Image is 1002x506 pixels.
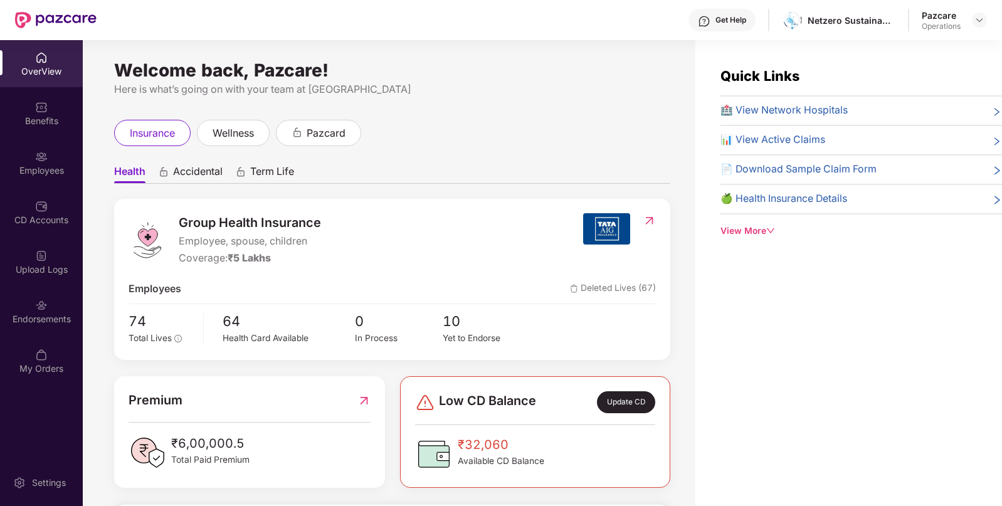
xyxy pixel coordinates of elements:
[35,299,48,312] img: svg+xml;base64,PHN2ZyBpZD0iRW5kb3JzZW1lbnRzIiB4bWxucz0iaHR0cDovL3d3dy53My5vcmcvMjAwMC9zdmciIHdpZH...
[443,332,530,345] div: Yet to Endorse
[130,125,175,141] span: insurance
[808,14,895,26] div: Netzero Sustainability
[171,453,250,467] span: Total Paid Premium
[597,391,655,413] div: Update CD
[415,393,435,413] img: svg+xml;base64,PHN2ZyBpZD0iRGFuZ2VyLTMyeDMyIiB4bWxucz0iaHR0cDovL3d3dy53My5vcmcvMjAwMC9zdmciIHdpZH...
[114,82,670,97] div: Here is what’s going on with your team at [GEOGRAPHIC_DATA]
[458,455,544,468] span: Available CD Balance
[992,105,1002,119] span: right
[292,127,303,138] div: animation
[129,333,172,343] span: Total Lives
[13,477,26,489] img: svg+xml;base64,PHN2ZyBpZD0iU2V0dGluZy0yMHgyMCIgeG1sbnM9Imh0dHA6Ly93d3cudzMub3JnLzIwMDAvc3ZnIiB3aW...
[720,224,1002,238] div: View More
[720,191,847,207] span: 🍏 Health Insurance Details
[35,51,48,64] img: svg+xml;base64,PHN2ZyBpZD0iSG9tZSIgeG1sbnM9Imh0dHA6Ly93d3cudzMub3JnLzIwMDAvc3ZnIiB3aWR0aD0iMjAiIG...
[35,150,48,163] img: svg+xml;base64,PHN2ZyBpZD0iRW1wbG95ZWVzIiB4bWxucz0iaHR0cDovL3d3dy53My5vcmcvMjAwMC9zdmciIHdpZHRoPS...
[250,165,294,183] span: Term Life
[223,310,354,332] span: 64
[179,251,321,266] div: Coverage:
[114,165,145,183] span: Health
[715,15,746,25] div: Get Help
[158,166,169,177] div: animation
[129,282,181,297] span: Employees
[784,11,802,29] img: download%20(3).png
[171,434,250,453] span: ₹6,00,000.5
[355,332,443,345] div: In Process
[443,310,530,332] span: 10
[173,165,223,183] span: Accidental
[28,477,70,489] div: Settings
[720,68,799,84] span: Quick Links
[129,434,166,472] img: PaidPremiumIcon
[720,162,877,177] span: 📄 Download Sample Claim Form
[439,391,536,413] span: Low CD Balance
[992,135,1002,148] span: right
[35,101,48,113] img: svg+xml;base64,PHN2ZyBpZD0iQmVuZWZpdHMiIHhtbG5zPSJodHRwOi8vd3d3LnczLm9yZy8yMDAwL3N2ZyIgd2lkdGg9Ij...
[35,250,48,262] img: svg+xml;base64,PHN2ZyBpZD0iVXBsb2FkX0xvZ3MiIGRhdGEtbmFtZT0iVXBsb2FkIExvZ3MiIHhtbG5zPSJodHRwOi8vd3...
[129,310,194,332] span: 74
[355,310,443,332] span: 0
[643,214,656,227] img: RedirectIcon
[698,15,710,28] img: svg+xml;base64,PHN2ZyBpZD0iSGVscC0zMngzMiIgeG1sbnM9Imh0dHA6Ly93d3cudzMub3JnLzIwMDAvc3ZnIiB3aWR0aD...
[766,226,775,235] span: down
[458,435,544,455] span: ₹32,060
[15,12,97,28] img: New Pazcare Logo
[235,166,246,177] div: animation
[720,132,825,148] span: 📊 View Active Claims
[35,200,48,213] img: svg+xml;base64,PHN2ZyBpZD0iQ0RfQWNjb3VudHMiIGRhdGEtbmFtZT0iQ0QgQWNjb3VudHMiIHhtbG5zPSJodHRwOi8vd3...
[114,65,670,75] div: Welcome back, Pazcare!
[179,234,321,250] span: Employee, spouse, children
[720,103,848,119] span: 🏥 View Network Hospitals
[228,252,271,264] span: ₹5 Lakhs
[129,391,182,410] span: Premium
[35,349,48,361] img: svg+xml;base64,PHN2ZyBpZD0iTXlfT3JkZXJzIiBkYXRhLW5hbWU9Ik15IE9yZGVycyIgeG1sbnM9Imh0dHA6Ly93d3cudz...
[213,125,254,141] span: wellness
[992,164,1002,177] span: right
[223,332,354,345] div: Health Card Available
[174,335,182,342] span: info-circle
[129,221,166,259] img: logo
[570,285,578,293] img: deleteIcon
[307,125,345,141] span: pazcard
[583,213,630,245] img: insurerIcon
[974,15,984,25] img: svg+xml;base64,PHN2ZyBpZD0iRHJvcGRvd24tMzJ4MzIiIHhtbG5zPSJodHRwOi8vd3d3LnczLm9yZy8yMDAwL3N2ZyIgd2...
[570,282,656,297] span: Deleted Lives (67)
[992,194,1002,207] span: right
[922,21,961,31] div: Operations
[415,435,453,473] img: CDBalanceIcon
[922,9,961,21] div: Pazcare
[179,213,321,233] span: Group Health Insurance
[357,391,371,410] img: RedirectIcon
